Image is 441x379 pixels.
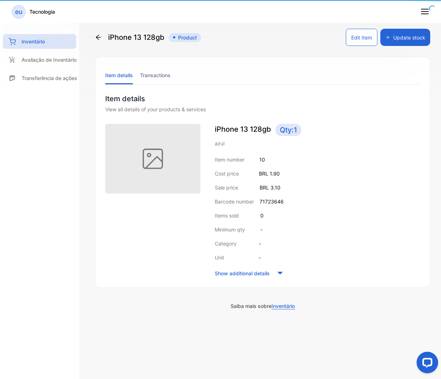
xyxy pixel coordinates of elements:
[105,124,200,193] img: item
[215,156,245,163] p: Item number
[215,254,224,261] p: Unit
[95,29,201,46] div: iPhone 13 128gb
[105,93,420,104] p: Item details
[215,270,270,277] p: Show additional details
[3,52,76,67] a: Avaliação de Inventário
[3,71,76,85] a: Transferência de ações
[15,7,22,17] p: eu
[215,170,239,177] p: Cost price
[215,226,245,233] p: Minimum qty
[275,124,301,136] span: Qty: 1
[380,29,430,46] button: Update stock
[346,29,377,46] button: Edit Item
[260,184,280,191] span: BRL 3.10
[260,198,284,205] p: 71723646
[215,140,420,147] p: azul
[95,302,430,310] p: Saiba mais sobre
[29,8,55,15] p: Tecnologia
[259,240,261,247] p: -
[3,34,76,49] a: Inventário
[105,66,133,84] li: Item details
[271,303,295,309] span: Inventário
[215,240,237,247] p: Category
[259,254,261,261] p: -
[215,124,420,136] p: iPhone 13 128gb
[22,38,45,45] p: Inventário
[169,33,201,42] span: Product
[215,198,254,205] p: Barcode number
[215,212,239,219] p: Items sold
[259,170,280,177] span: BRL 1.90
[22,56,76,64] p: Avaliação de Inventário
[260,212,264,219] p: 0
[215,184,238,191] p: Sale price
[260,226,263,233] p: -
[22,74,77,82] p: Transferência de ações
[259,156,265,163] p: 10
[140,66,171,84] li: Transactions
[411,349,441,379] iframe: Widget de bate-papo do LiveChat
[105,106,420,113] div: View all details of your products & services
